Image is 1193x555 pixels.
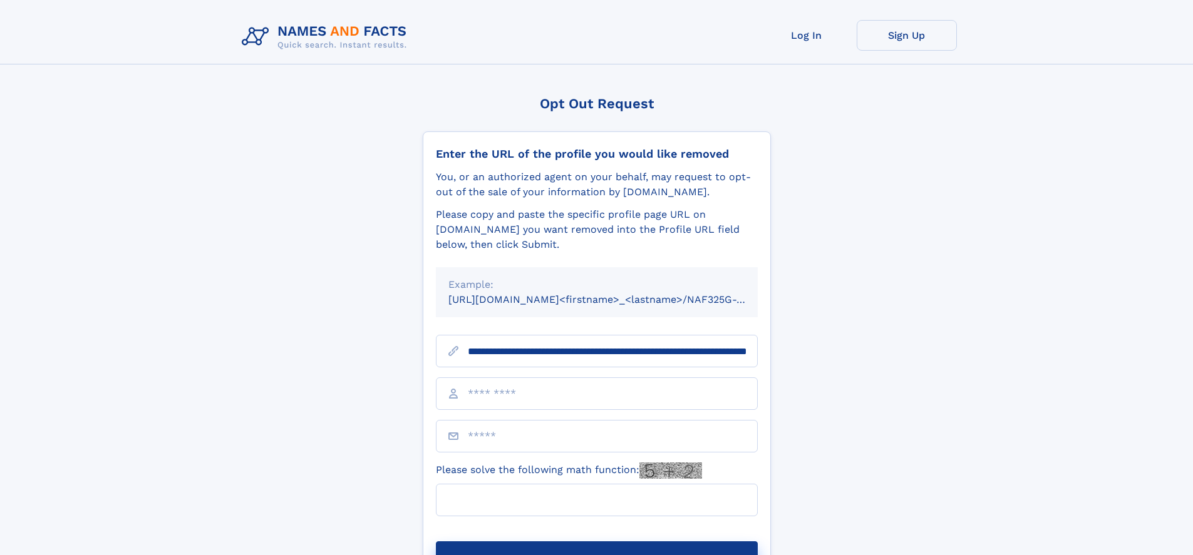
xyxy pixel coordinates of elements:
[757,20,857,51] a: Log In
[448,293,782,305] small: [URL][DOMAIN_NAME]<firstname>_<lastname>/NAF325G-xxxxxxxx
[436,207,758,252] div: Please copy and paste the specific profile page URL on [DOMAIN_NAME] you want removed into the Pr...
[436,170,758,200] div: You, or an authorized agent on your behalf, may request to opt-out of the sale of your informatio...
[423,96,771,111] div: Opt Out Request
[436,462,702,479] label: Please solve the following math function:
[237,20,417,54] img: Logo Names and Facts
[436,147,758,161] div: Enter the URL of the profile you would like removed
[448,277,745,292] div: Example:
[857,20,957,51] a: Sign Up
